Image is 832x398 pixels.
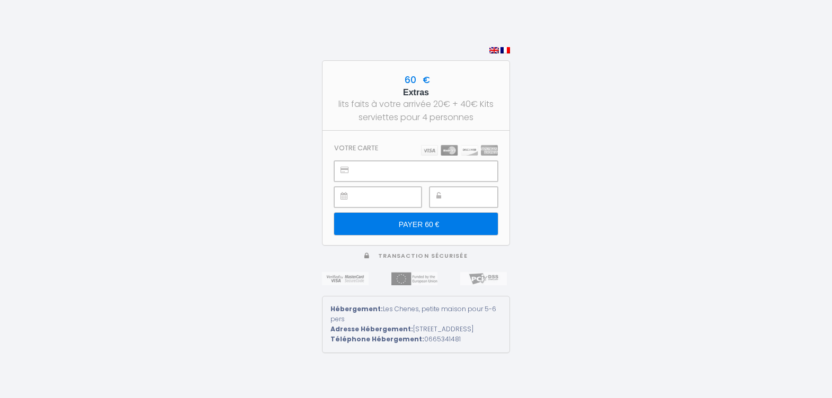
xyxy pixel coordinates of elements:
h5: Extras [332,87,500,97]
iframe: Cadre sécurisé pour la saisie du code de sécurité CVC [453,187,497,207]
div: Les Chenes, petite maison pour 5-6 pers [330,304,502,324]
strong: Téléphone Hébergement: [330,334,424,343]
img: carts.png [421,145,498,156]
iframe: Cadre sécurisé pour la saisie de la date d'expiration [358,187,421,207]
img: en.png [489,47,499,53]
div: [STREET_ADDRESS] [330,324,502,334]
span: 60 € [402,74,430,86]
img: fr.png [500,47,510,53]
iframe: Cadre sécurisé pour la saisie du numéro de carte [358,161,497,181]
span: Transaction sécurisée [378,252,468,260]
input: PAYER 60 € [334,213,498,235]
h3: Votre carte [334,144,378,152]
div: lits faits à votre arrivée 20€ + 40€ Kits serviettes pour 4 personnes [332,97,500,124]
strong: Adresse Hébergement: [330,324,413,333]
div: 0665341481 [330,334,502,345]
strong: Hébergement: [330,304,383,313]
